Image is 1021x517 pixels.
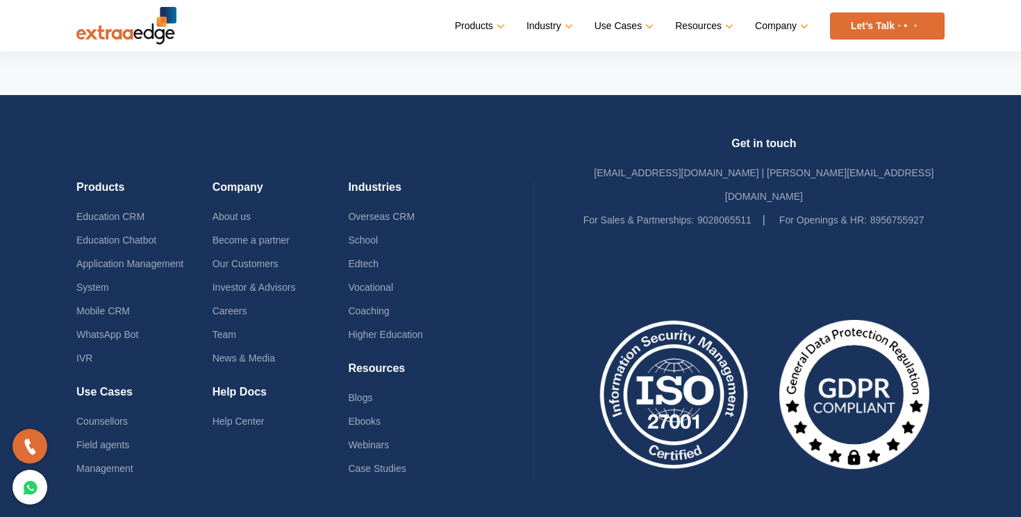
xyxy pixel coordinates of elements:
[348,235,378,246] a: School
[348,463,406,474] a: Case Studies
[76,235,156,246] a: Education Chatbot
[870,214,924,226] a: 8956755927
[213,180,349,205] h4: Company
[348,282,393,293] a: Vocational
[76,305,130,316] a: Mobile CRM
[348,211,415,222] a: Overseas CRM
[213,211,251,222] a: About us
[697,214,752,226] a: 9028065511
[213,353,275,364] a: News & Media
[348,416,381,427] a: Ebooks
[76,180,213,205] h4: Products
[213,329,236,340] a: Team
[348,362,484,386] h4: Resources
[348,258,379,269] a: Edtech
[348,305,389,316] a: Coaching
[213,282,296,293] a: Investor & Advisors
[76,416,128,427] a: Counsellors
[348,329,422,340] a: Higher Education
[594,167,933,202] a: [EMAIL_ADDRESS][DOMAIN_NAME] | [PERSON_NAME][EMAIL_ADDRESS][DOMAIN_NAME]
[76,353,92,364] a: IVR
[830,12,945,40] a: Let’s Talk
[213,416,265,427] a: Help Center
[675,16,731,36] a: Resources
[583,208,695,232] label: For Sales & Partnerships:
[583,137,945,161] h4: Get in touch
[455,16,502,36] a: Products
[213,305,247,316] a: Careers
[213,258,279,269] a: Our Customers
[76,463,133,474] a: Management
[526,16,570,36] a: Industry
[595,16,651,36] a: Use Cases
[348,180,484,205] h4: Industries
[76,258,183,293] a: Application Management System
[779,208,867,232] label: For Openings & HR:
[348,439,389,450] a: Webinars
[76,385,213,409] h4: Use Cases
[755,16,806,36] a: Company
[76,329,139,340] a: WhatsApp Bot
[348,392,372,403] a: Blogs
[76,439,129,450] a: Field agents
[213,235,290,246] a: Become a partner
[213,385,349,409] h4: Help Docs
[76,211,144,222] a: Education CRM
